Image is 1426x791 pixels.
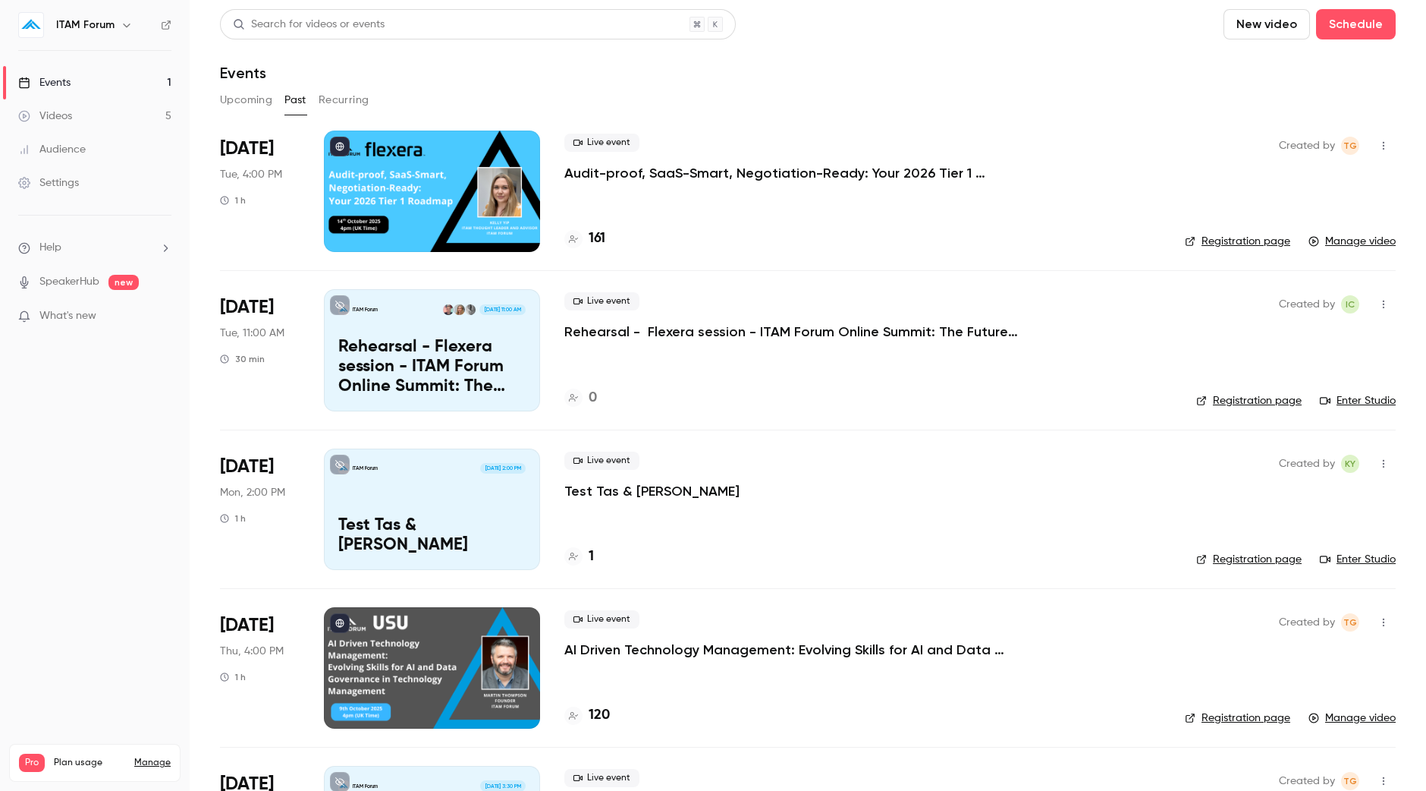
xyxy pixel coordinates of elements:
[220,485,285,500] span: Mon, 2:00 PM
[1341,772,1359,790] span: Tasveer Gola
[564,228,605,249] a: 161
[564,134,639,152] span: Live event
[1343,772,1357,790] span: TG
[1308,711,1396,726] a: Manage video
[1279,455,1335,473] span: Created by
[220,289,300,411] div: Oct 14 Tue, 11:00 AM (Europe/London)
[353,306,378,314] p: ITAM Forum
[589,547,594,567] h4: 1
[1343,137,1357,155] span: TG
[1341,613,1359,632] span: Tasveer Gola
[220,88,272,112] button: Upcoming
[564,641,1019,659] a: AI Driven Technology Management: Evolving Skills for AI and Data Governance in Technology Management
[589,705,610,726] h4: 120
[1196,552,1302,567] a: Registration page
[1341,295,1359,314] span: Iva Ceronio
[1341,137,1359,155] span: Tasveer Gola
[589,228,605,249] h4: 161
[564,452,639,470] span: Live event
[564,482,740,500] a: Test Tas & [PERSON_NAME]
[454,304,464,315] img: Kelly Yip
[1279,613,1335,632] span: Created by
[18,75,71,90] div: Events
[18,240,171,256] li: help-dropdown-opener
[479,304,525,315] span: [DATE] 11:00 AM
[353,465,378,472] p: ITAM Forum
[338,338,526,396] p: Rehearsal - Flexera session - ITAM Forum Online Summit: The Future of AI in IT Asset Management, ...
[220,167,282,182] span: Tue, 4:00 PM
[39,240,61,256] span: Help
[220,644,284,659] span: Thu, 4:00 PM
[220,607,300,729] div: Oct 9 Thu, 4:00 PM (Europe/London)
[220,64,266,82] h1: Events
[54,757,125,769] span: Plan usage
[1316,9,1396,39] button: Schedule
[564,323,1019,341] a: Rehearsal - Flexera session - ITAM Forum Online Summit: The Future of AI in IT Asset Management, ...
[480,780,525,791] span: [DATE] 3:30 PM
[220,131,300,252] div: Oct 14 Tue, 4:00 PM (Europe/London)
[564,610,639,629] span: Live event
[1320,393,1396,408] a: Enter Studio
[564,705,610,726] a: 120
[1196,393,1302,408] a: Registration page
[324,289,540,411] a: Rehearsal - Flexera session - ITAM Forum Online Summit: The Future of AI in IT Asset Management, ...
[220,512,246,525] div: 1 h
[220,295,274,320] span: [DATE]
[134,757,171,769] a: Manage
[1345,455,1355,473] span: KY
[1308,234,1396,249] a: Manage video
[220,194,246,206] div: 1 h
[324,449,540,570] a: Test Tas & KellyITAM Forum[DATE] 2:00 PMTest Tas & [PERSON_NAME]
[1223,9,1310,39] button: New video
[18,109,72,124] div: Videos
[284,88,306,112] button: Past
[233,17,385,33] div: Search for videos or events
[353,783,378,790] p: ITAM Forum
[220,671,246,683] div: 1 h
[465,304,476,315] img: Gary McAllister
[1343,613,1357,632] span: TG
[319,88,369,112] button: Recurring
[220,449,300,570] div: Oct 13 Mon, 2:00 PM (Europe/London)
[18,142,86,157] div: Audience
[220,137,274,161] span: [DATE]
[1279,295,1335,314] span: Created by
[108,275,139,290] span: new
[220,326,284,341] span: Tue, 11:00 AM
[564,164,1019,182] a: Audit-proof, SaaS-Smart, Negotiation-Ready: Your 2026 Tier 1 Roadmap
[589,388,597,408] h4: 0
[220,353,265,365] div: 30 min
[153,310,171,323] iframe: Noticeable Trigger
[338,516,526,556] p: Test Tas & [PERSON_NAME]
[56,17,115,33] h6: ITAM Forum
[220,455,274,479] span: [DATE]
[564,292,639,310] span: Live event
[564,388,597,408] a: 0
[1185,711,1290,726] a: Registration page
[220,613,274,638] span: [DATE]
[1320,552,1396,567] a: Enter Studio
[19,13,43,37] img: ITAM Forum
[18,175,79,191] div: Settings
[1346,295,1355,314] span: IC
[39,308,96,324] span: What's new
[19,754,45,772] span: Pro
[1185,234,1290,249] a: Registration page
[480,463,525,474] span: [DATE] 2:00 PM
[1279,772,1335,790] span: Created by
[39,274,99,290] a: SpeakerHub
[1341,455,1359,473] span: Kelly Yip
[564,769,639,787] span: Live event
[443,304,454,315] img: Leigh Martin
[564,547,594,567] a: 1
[1279,137,1335,155] span: Created by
